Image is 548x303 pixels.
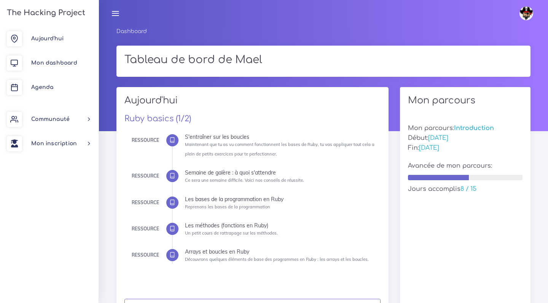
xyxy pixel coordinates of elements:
[428,135,448,141] span: [DATE]
[185,257,369,262] small: Découvrons quelques éléments de base des programmes en Ruby : les arrays et les boucles.
[31,36,64,41] span: Aujourd'hui
[408,186,523,193] h5: Jours accomplis
[124,114,191,123] a: Ruby basics (1/2)
[408,95,523,106] h2: Mon parcours
[460,186,476,192] span: 8 / 15
[31,116,70,122] span: Communauté
[519,6,533,20] img: avatar
[116,29,147,34] a: Dashboard
[132,136,159,144] div: Ressource
[132,251,159,259] div: Ressource
[31,141,77,146] span: Mon inscription
[408,125,523,132] h5: Mon parcours:
[408,162,523,170] h5: Avancée de mon parcours:
[132,198,159,207] div: Ressource
[185,204,270,209] small: Reprenons les bases de la programmation
[185,249,375,254] div: Arrays et boucles en Ruby
[185,170,375,175] div: Semaine de galère : à quoi s'attendre
[185,223,375,228] div: Les méthodes (fonctions en Ruby)
[419,144,439,151] span: [DATE]
[185,142,374,157] small: Maintenant que tu as vu comment fonctionnent les bases de Ruby, tu vas appliquer tout cela a plei...
[124,95,381,111] h2: Aujourd'hui
[185,134,375,140] div: S'entraîner sur les boucles
[408,135,523,142] h5: Début:
[132,172,159,180] div: Ressource
[124,54,523,67] h1: Tableau de bord de Mael
[408,144,523,152] h5: Fin:
[185,197,375,202] div: Les bases de la programmation en Ruby
[132,225,159,233] div: Ressource
[5,9,85,17] h3: The Hacking Project
[454,125,494,132] span: Introduction
[185,230,278,236] small: Un petit cours de rattrapage sur les méthodes.
[31,84,53,90] span: Agenda
[185,178,304,183] small: Ce sera une semaine difficile. Voici nos conseils de réussite.
[31,60,77,66] span: Mon dashboard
